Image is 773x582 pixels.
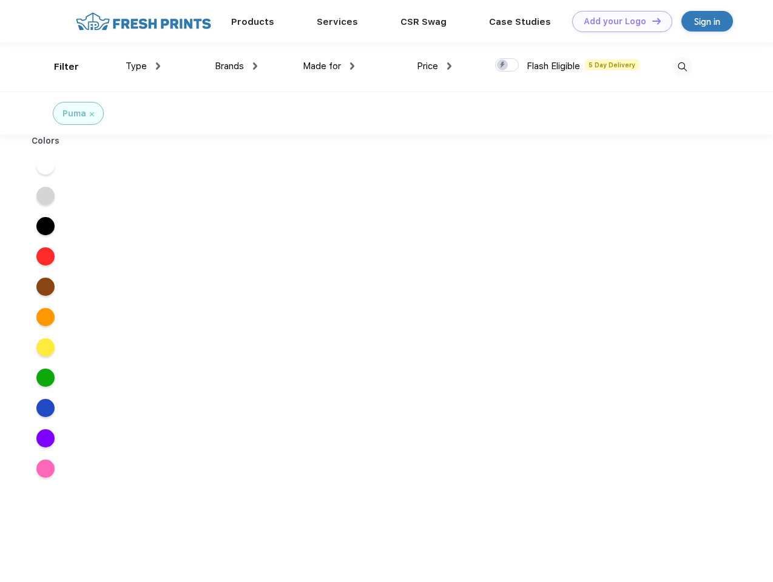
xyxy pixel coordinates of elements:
[527,61,580,72] span: Flash Eligible
[672,57,692,77] img: desktop_search.svg
[126,61,147,72] span: Type
[350,62,354,70] img: dropdown.png
[54,60,79,74] div: Filter
[231,16,274,27] a: Products
[90,112,94,116] img: filter_cancel.svg
[317,16,358,27] a: Services
[447,62,451,70] img: dropdown.png
[72,11,215,32] img: fo%20logo%202.webp
[303,61,341,72] span: Made for
[253,62,257,70] img: dropdown.png
[652,18,661,24] img: DT
[156,62,160,70] img: dropdown.png
[215,61,244,72] span: Brands
[417,61,438,72] span: Price
[585,59,639,70] span: 5 Day Delivery
[584,16,646,27] div: Add your Logo
[400,16,447,27] a: CSR Swag
[22,135,69,147] div: Colors
[694,15,720,28] div: Sign in
[681,11,733,32] a: Sign in
[62,107,86,120] div: Puma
